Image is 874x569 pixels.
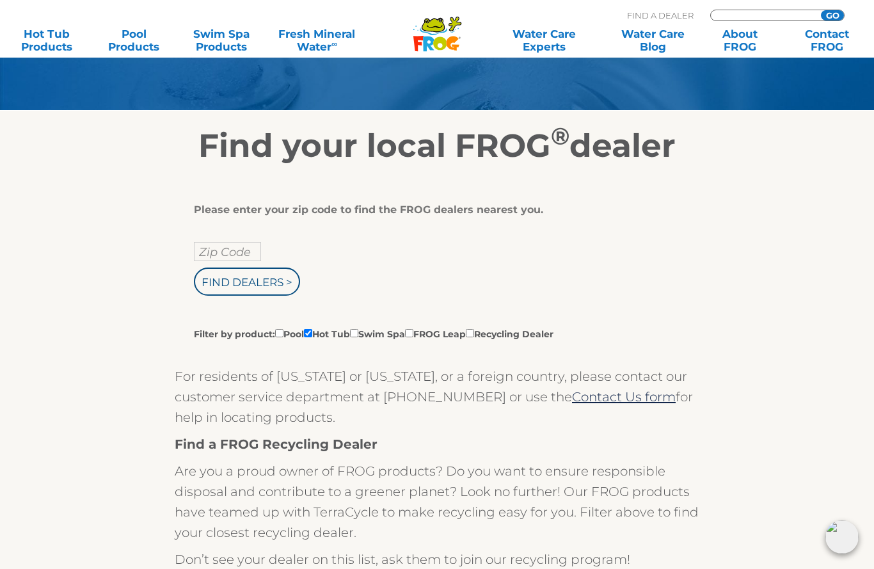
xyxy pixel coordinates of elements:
input: GO [821,10,844,20]
a: Contact Us form [572,389,676,405]
a: PoolProducts [100,28,168,53]
input: Filter by product:PoolHot TubSwim SpaFROG LeapRecycling Dealer [350,329,358,337]
a: Water CareBlog [619,28,687,53]
input: Filter by product:PoolHot TubSwim SpaFROG LeapRecycling Dealer [466,329,474,337]
a: AboutFROG [706,28,774,53]
input: Filter by product:PoolHot TubSwim SpaFROG LeapRecycling Dealer [405,329,413,337]
a: ContactFROG [793,28,861,53]
a: Fresh MineralWater∞ [274,28,360,53]
div: Please enter your zip code to find the FROG dealers nearest you. [194,204,671,216]
a: Hot TubProducts [13,28,81,53]
p: Find A Dealer [627,10,694,21]
input: Zip Code Form [720,10,807,21]
a: Swim SpaProducts [187,28,255,53]
h2: Find your local FROG dealer [44,127,830,165]
img: openIcon [825,520,859,554]
p: For residents of [US_STATE] or [US_STATE], or a foreign country, please contact our customer serv... [175,366,699,428]
sup: ∞ [331,39,337,49]
sup: ® [551,122,569,150]
a: Water CareExperts [489,28,599,53]
input: Find Dealers > [194,268,300,296]
input: Filter by product:PoolHot TubSwim SpaFROG LeapRecycling Dealer [304,329,312,337]
label: Filter by product: Pool Hot Tub Swim Spa FROG Leap Recycling Dealer [194,326,553,341]
strong: Find a FROG Recycling Dealer [175,437,377,452]
p: Are you a proud owner of FROG products? Do you want to ensure responsible disposal and contribute... [175,461,699,543]
input: Filter by product:PoolHot TubSwim SpaFROG LeapRecycling Dealer [275,329,283,337]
